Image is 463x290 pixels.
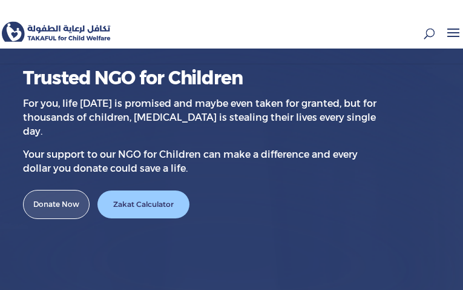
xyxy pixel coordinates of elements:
p: very dollar you donate could save a life. [23,148,386,176]
span: Your support to our NGO for Children can make a difference and e [23,149,338,160]
h1: Trusted NGO for Children [23,67,366,96]
a: Donate Now [23,190,90,219]
p: For you, life [DATE] is promised and maybe even taken for granted, but for thousands of children,... [23,97,386,149]
a: Zakat Calculator [97,191,189,218]
img: Takaful [2,18,111,46]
